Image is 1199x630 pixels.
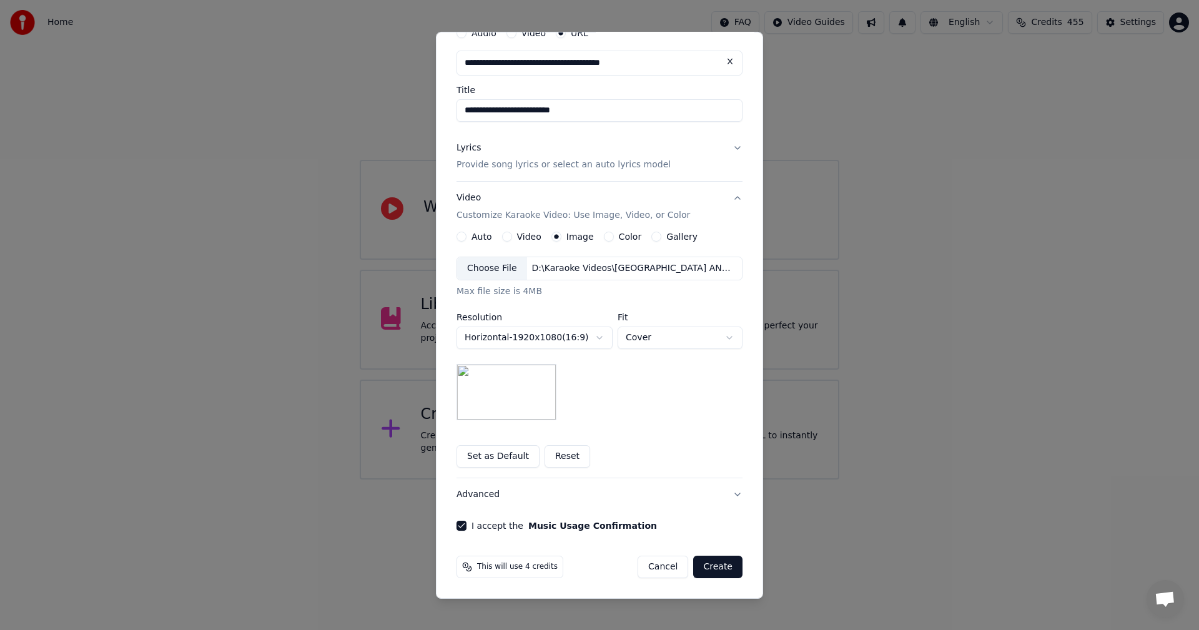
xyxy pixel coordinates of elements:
[456,445,540,468] button: Set as Default
[693,556,743,578] button: Create
[456,209,690,222] p: Customize Karaoke Video: Use Image, Video, or Color
[666,232,698,241] label: Gallery
[456,313,613,322] label: Resolution
[456,285,743,298] div: Max file size is 4MB
[456,192,690,222] div: Video
[521,28,546,37] label: Video
[471,521,657,530] label: I accept the
[545,445,590,468] button: Reset
[471,28,496,37] label: Audio
[571,28,588,37] label: URL
[456,131,743,181] button: LyricsProvide song lyrics or select an auto lyrics model
[477,562,558,572] span: This will use 4 credits
[456,85,743,94] label: Title
[618,313,743,322] label: Fit
[457,257,527,280] div: Choose File
[456,182,743,232] button: VideoCustomize Karaoke Video: Use Image, Video, or Color
[456,141,481,154] div: Lyrics
[456,159,671,171] p: Provide song lyrics or select an auto lyrics model
[456,232,743,478] div: VideoCustomize Karaoke Video: Use Image, Video, or Color
[638,556,688,578] button: Cancel
[517,232,541,241] label: Video
[471,232,492,241] label: Auto
[456,478,743,511] button: Advanced
[527,262,739,275] div: D:\Karaoke Videos\[GEOGRAPHIC_DATA] ANTIGO\Karaoke [GEOGRAPHIC_DATA] para Editar\1.jpg
[566,232,594,241] label: Image
[619,232,642,241] label: Color
[528,521,657,530] button: I accept the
